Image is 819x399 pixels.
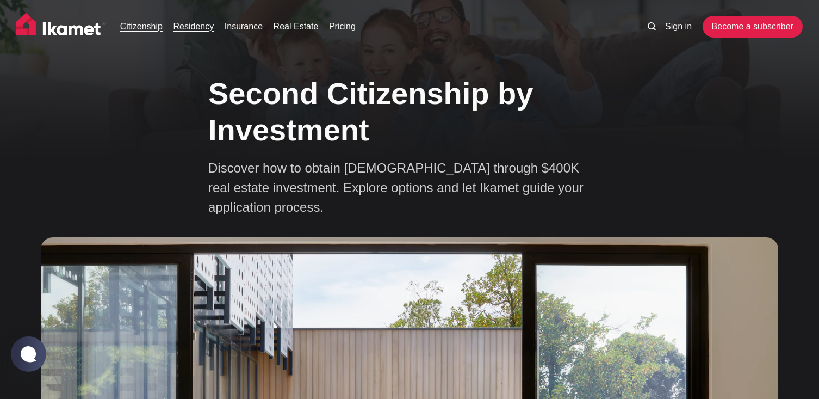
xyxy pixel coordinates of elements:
img: Ikamet home [16,13,106,40]
a: Residency [173,20,214,33]
a: Become a subscriber [703,16,803,38]
p: Discover how to obtain [DEMOGRAPHIC_DATA] through $400K real estate investment. Explore options a... [208,158,589,217]
a: Sign in [665,20,692,33]
a: Pricing [329,20,356,33]
h1: Second Citizenship by Investment [208,75,611,148]
a: Real Estate [274,20,319,33]
a: Citizenship [120,20,163,33]
a: Insurance [225,20,263,33]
